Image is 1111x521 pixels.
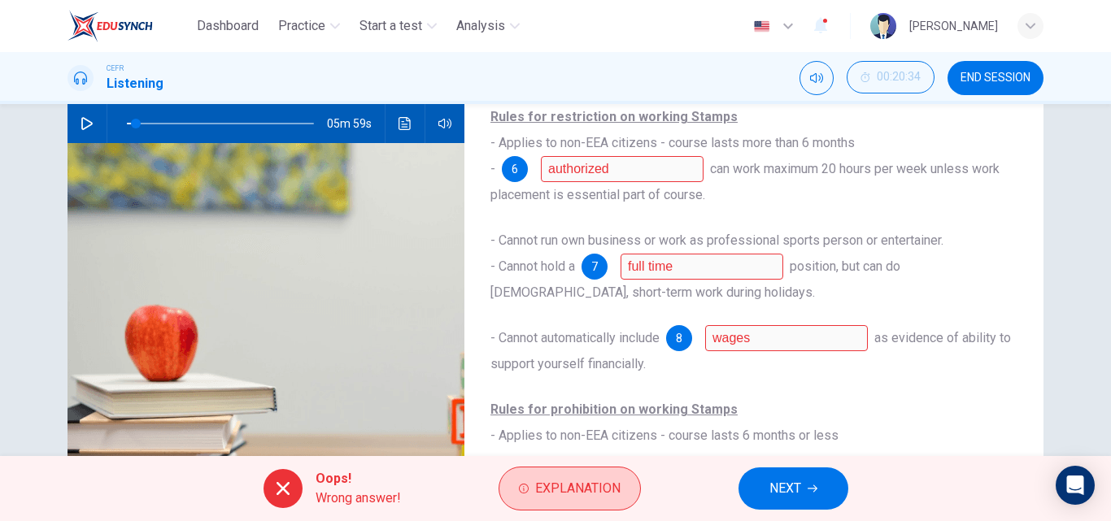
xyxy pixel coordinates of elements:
[535,477,621,500] span: Explanation
[490,161,1000,202] span: can work maximum 20 hours per week unless work placement is essential part of course.
[705,325,868,351] input: earnings; your earnings
[316,469,401,488] span: Oops!
[107,63,124,74] span: CEFR
[490,330,660,345] span: - Cannot automatically include
[948,61,1043,95] button: END SESSION
[316,488,401,508] span: Wrong answer!
[676,332,682,344] span: 8
[769,477,801,500] span: NEXT
[870,13,896,39] img: Profile picture
[327,104,385,143] span: 05m 59s
[490,402,738,417] u: Rules for prohibition on working Stamps
[961,72,1030,85] span: END SESSION
[621,254,783,280] input: permanent full-time
[490,232,943,274] span: - Cannot run own business or work as professional sports person or entertainer. - Cannot hold a
[541,156,704,182] input: during term time
[490,109,855,176] span: - Applies to non-EEA citizens - course lasts more than 6 months -
[278,16,325,36] span: Practice
[1056,466,1095,505] div: Open Intercom Messenger
[68,10,153,42] img: EduSynch logo
[490,109,738,124] b: Rules for restriction on working Stamps
[107,74,163,93] h1: Listening
[190,11,265,41] button: Dashboard
[450,11,526,41] button: Analysis
[392,104,418,143] button: Click to see the audio transcription
[877,71,921,84] span: 00:20:34
[591,261,598,272] span: 7
[272,11,346,41] button: Practice
[909,16,998,36] div: [PERSON_NAME]
[738,467,848,510] button: NEXT
[359,16,422,36] span: Start a test
[197,16,259,36] span: Dashboard
[353,11,443,41] button: Start a test
[68,10,190,42] a: EduSynch logo
[456,16,505,36] span: Analysis
[847,61,935,95] div: Hide
[490,402,839,495] span: - Applies to non-EEA citizens - course lasts 6 months or less - Not allowed to work at all. - If ...
[752,20,772,33] img: en
[847,61,935,93] button: 00:20:34
[499,467,641,510] button: Explanation
[512,163,518,175] span: 6
[799,61,834,95] div: Mute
